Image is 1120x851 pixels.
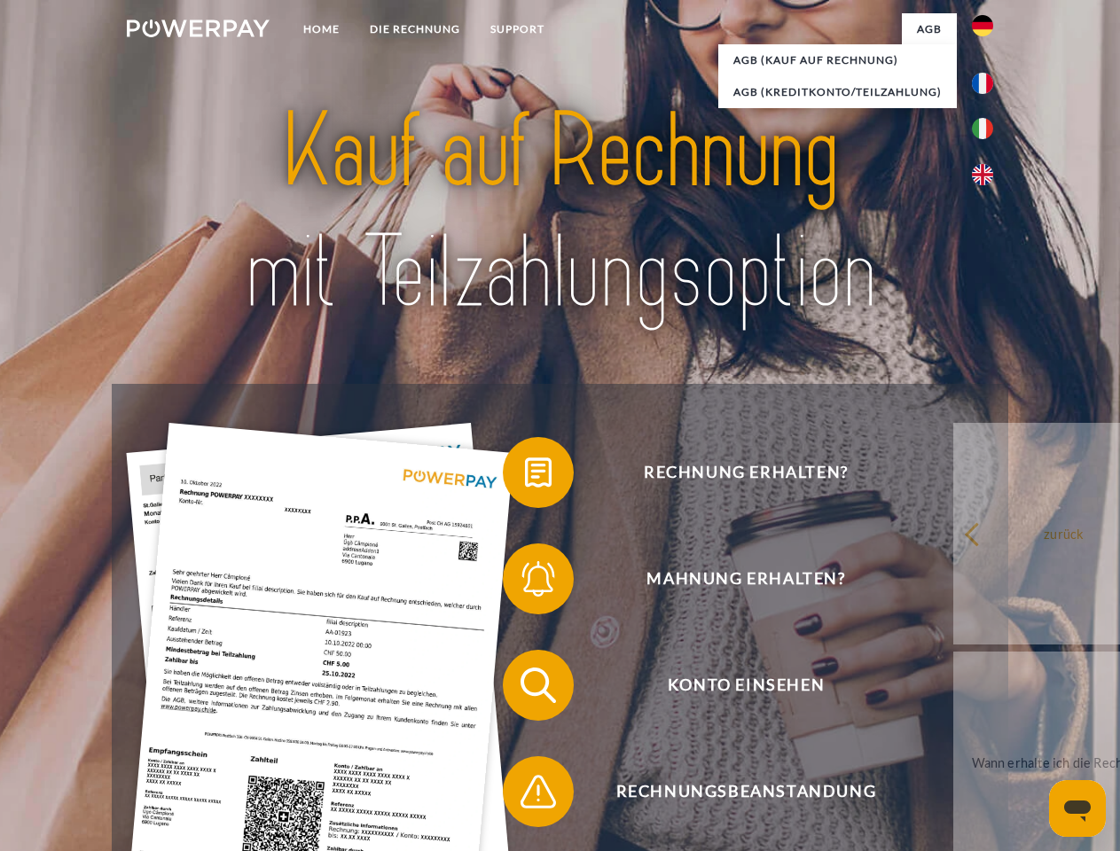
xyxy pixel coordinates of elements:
[1049,780,1106,837] iframe: Schaltfläche zum Öffnen des Messaging-Fensters
[972,118,993,139] img: it
[972,73,993,94] img: fr
[503,650,964,721] button: Konto einsehen
[516,769,560,814] img: qb_warning.svg
[516,557,560,601] img: qb_bell.svg
[516,450,560,495] img: qb_bill.svg
[972,15,993,36] img: de
[169,85,951,340] img: title-powerpay_de.svg
[902,13,957,45] a: agb
[355,13,475,45] a: DIE RECHNUNG
[529,437,963,508] span: Rechnung erhalten?
[503,437,964,508] button: Rechnung erhalten?
[516,663,560,707] img: qb_search.svg
[529,543,963,614] span: Mahnung erhalten?
[972,164,993,185] img: en
[503,543,964,614] button: Mahnung erhalten?
[718,44,957,76] a: AGB (Kauf auf Rechnung)
[529,650,963,721] span: Konto einsehen
[288,13,355,45] a: Home
[127,20,270,37] img: logo-powerpay-white.svg
[718,76,957,108] a: AGB (Kreditkonto/Teilzahlung)
[503,756,964,827] button: Rechnungsbeanstandung
[475,13,560,45] a: SUPPORT
[529,756,963,827] span: Rechnungsbeanstandung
